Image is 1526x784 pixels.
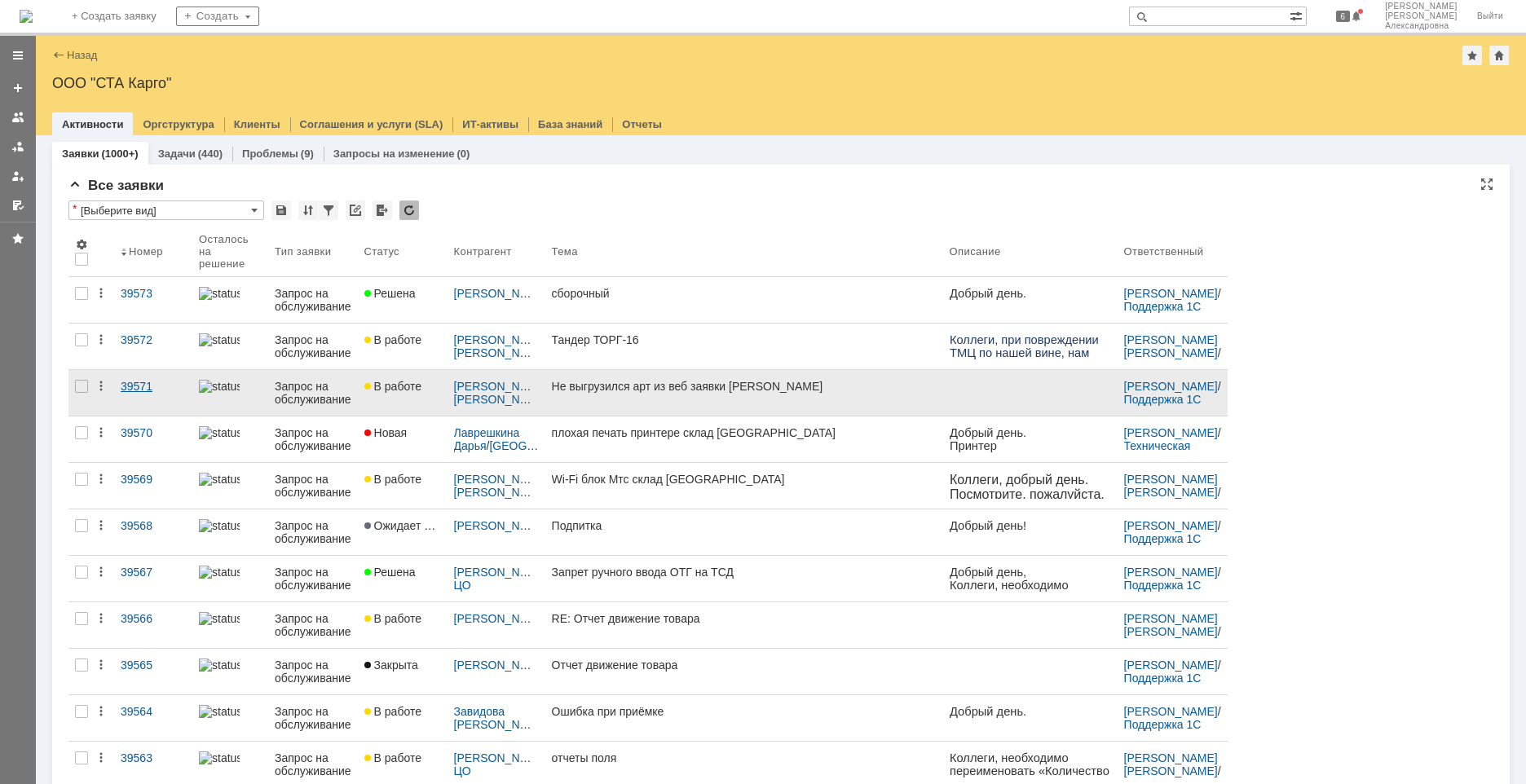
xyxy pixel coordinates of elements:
a: Не выгрузился арт из веб заявки [PERSON_NAME] [545,370,943,416]
img: statusbar-100 (1).png [199,519,240,532]
span: уважением, [9,248,73,261]
a: Поддержка 1С [1124,672,1202,685]
div: 39564 [121,705,186,718]
a: Поддержка 1С [1124,532,1202,545]
a: [PERSON_NAME] [PERSON_NAME] [454,380,551,406]
a: Запрос на обслуживание [268,509,358,555]
a: [GEOGRAPHIC_DATA] ЦО [454,566,673,592]
div: Запрос на обслуживание [275,519,351,545]
span: ул. [PERSON_NAME][STREET_ADDRESS] Б [12,635,259,648]
div: 39572 [121,333,186,346]
a: Запрос на обслуживание [268,649,358,694]
span: el [44,280,54,294]
div: / [1124,658,1221,685]
a: [PERSON_NAME] [454,566,548,579]
span: com [88,483,111,496]
a: В работе [358,463,448,509]
div: Ошибка при приёмке [552,705,937,718]
span: . [92,354,95,367]
span: . [35,717,38,730]
a: Заявки в моей ответственности [5,134,31,160]
a: Создать заявку [5,75,31,101]
div: Действия [95,566,108,579]
a: [EMAIL_ADDRESS][DOMAIN_NAME] [48,689,250,703]
div: 39566 [121,612,186,625]
span: [PERSON_NAME] [12,594,112,607]
span: Моб. тел.: [PHONE_NUMBER] [12,662,183,675]
div: / [1124,612,1221,638]
a: statusbar-100 (1).png [192,556,268,601]
span: com [88,302,111,315]
a: [GEOGRAPHIC_DATA] [489,439,608,452]
a: RE: Отчет движение товара [545,602,943,648]
a: [PERSON_NAME] [454,612,548,625]
span: .: [PHONE_NUMBER] [58,676,175,689]
span: . [153,354,157,367]
th: Тема [545,227,943,277]
div: Действия [95,287,108,300]
a: 39564 [114,695,192,741]
div: отчеты поля [552,751,937,764]
a: 39565 [114,649,192,694]
a: Запрос на обслуживание [268,324,358,369]
a: [PERSON_NAME] [454,287,548,300]
span: В работе [364,333,421,346]
div: (440) [198,148,223,160]
div: / [454,287,539,300]
th: Ответственный [1118,227,1228,277]
div: Контрагент [454,245,515,258]
div: Тандер ТОРГ-16 [552,333,937,346]
a: Запросы на изменение [333,148,455,160]
span: el [44,267,54,281]
a: statusbar-100 (1).png [192,416,268,462]
span: . [99,171,102,184]
img: statusbar-100 (1).png [199,705,240,718]
span: [GEOGRAPHIC_DATA] [12,622,137,635]
div: Запрос на обслуживание [275,380,351,406]
span: [DOMAIN_NAME] [12,703,108,716]
div: 39571 [121,380,186,393]
a: ИТ-активы [462,118,518,130]
div: / [1124,333,1221,359]
div: Ответственный [1124,245,1204,258]
th: Осталось на решение [192,227,268,277]
a: Wi-Fi блок Мтс склад [GEOGRAPHIC_DATA] [545,463,943,509]
div: / [454,380,539,406]
span: [PERSON_NAME] [1385,2,1458,11]
a: Мои согласования [5,192,31,218]
div: Wi-Fi блок Мтс склад [GEOGRAPHIC_DATA] [552,473,937,486]
div: Отчет движение товара [552,658,937,672]
a: statusbar-100 (1).png [192,602,268,648]
span: Настройки [75,238,88,251]
div: Запрос на обслуживание [275,426,351,452]
a: 39567 [114,556,192,601]
div: Действия [95,473,108,486]
div: Действия [95,519,108,532]
div: Запрос на обслуживание [275,658,351,685]
span: Новая [364,426,408,439]
span: stacargo [53,326,99,339]
img: statusbar-100 (1).png [199,380,240,393]
div: Запрет ручного ввода ОТГ на ТСД [552,566,937,579]
div: На всю страницу [1480,178,1493,191]
span: - [22,302,26,315]
a: statusbar-100 (1).png [192,463,268,509]
a: 39570 [114,416,192,462]
div: 39569 [121,473,186,486]
a: Запрос на обслуживание [268,556,358,601]
span: . [35,326,38,339]
a: Ожидает ответа контрагента [358,509,448,555]
div: Сделать домашней страницей [1489,46,1509,65]
a: Запрос на обслуживание [268,370,358,416]
div: Запрос на обслуживание [275,566,351,592]
a: [PERSON_NAME] [454,658,548,672]
div: / [1124,705,1221,731]
img: statusbar-100 (1).png [199,287,240,300]
span: ru [10,293,20,306]
span: . [85,302,88,315]
a: Соглашения и услуги (SLA) [300,118,443,130]
a: Перейти на домашнюю страницу [20,10,33,23]
div: Добавить в избранное [1462,46,1482,65]
div: Подпитка [552,519,937,532]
